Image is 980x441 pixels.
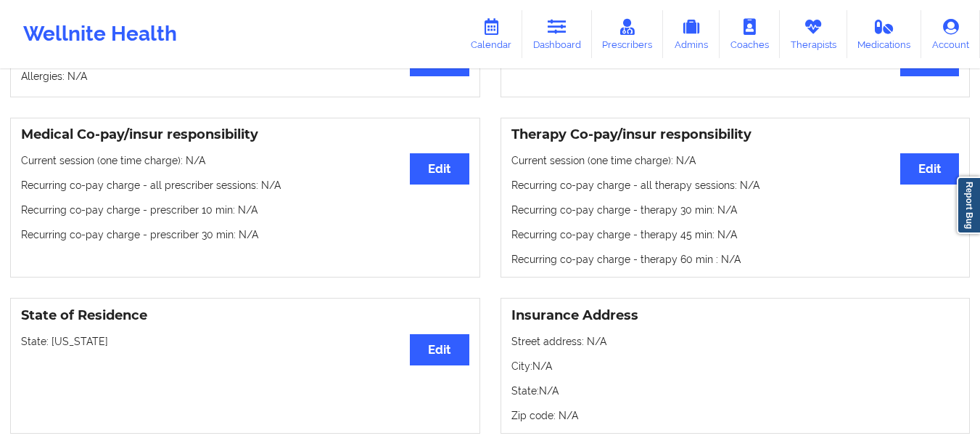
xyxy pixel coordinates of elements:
p: Street address: N/A [511,334,960,349]
button: Edit [410,153,469,185]
p: Recurring co-pay charge - prescriber 10 min : N/A [21,203,469,217]
a: Report Bug [957,177,980,234]
a: Admins [663,10,720,58]
a: Calendar [460,10,522,58]
p: State: [US_STATE] [21,334,469,349]
p: Recurring co-pay charge - all therapy sessions : N/A [511,178,960,193]
h3: Insurance Address [511,307,960,324]
a: Account [921,10,980,58]
h3: Therapy Co-pay/insur responsibility [511,126,960,143]
a: Coaches [720,10,780,58]
a: Dashboard [522,10,592,58]
a: Prescribers [592,10,664,58]
p: Allergies: N/A [21,69,469,84]
button: Edit [410,334,469,365]
h3: State of Residence [21,307,469,324]
p: Current session (one time charge): N/A [511,153,960,168]
a: Therapists [780,10,847,58]
button: Edit [900,153,959,185]
h3: Medical Co-pay/insur responsibility [21,126,469,143]
p: Zip code: N/A [511,408,960,423]
p: Recurring co-pay charge - prescriber 30 min : N/A [21,227,469,242]
p: City: N/A [511,359,960,373]
p: State: N/A [511,384,960,398]
p: Recurring co-pay charge - therapy 60 min : N/A [511,252,960,267]
p: Current session (one time charge): N/A [21,153,469,168]
p: Recurring co-pay charge - all prescriber sessions : N/A [21,178,469,193]
a: Medications [847,10,922,58]
p: Recurring co-pay charge - therapy 30 min : N/A [511,203,960,217]
p: Recurring co-pay charge - therapy 45 min : N/A [511,227,960,242]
